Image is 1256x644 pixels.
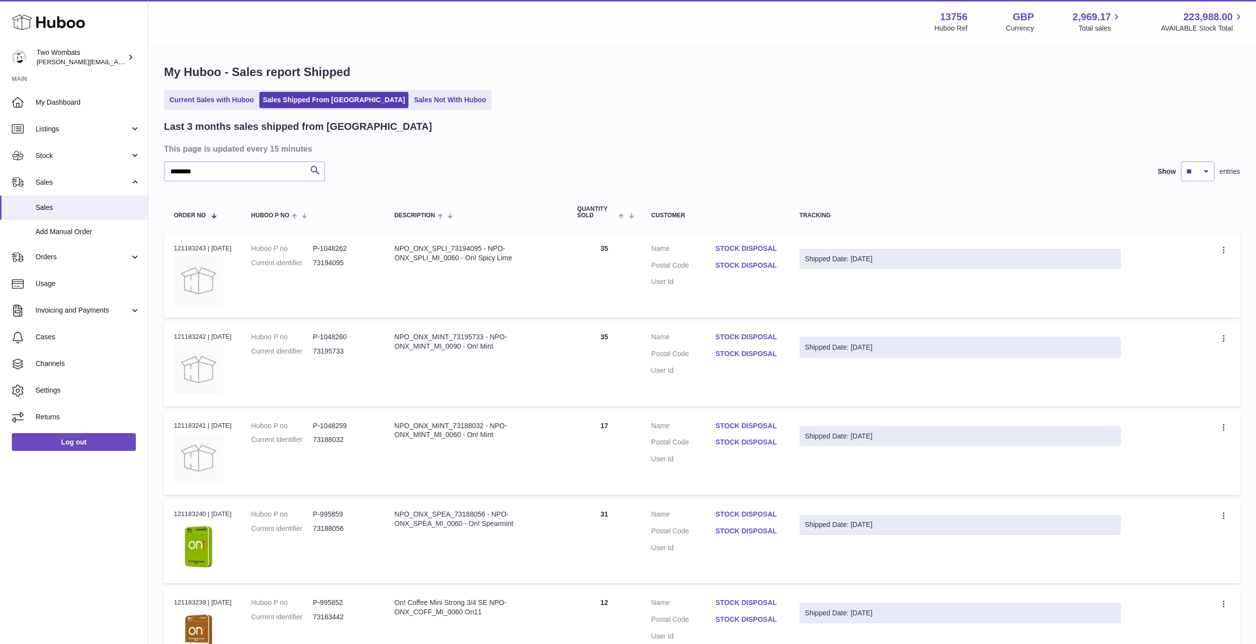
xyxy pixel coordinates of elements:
strong: 13756 [940,10,968,24]
dt: Name [651,598,716,610]
img: no-photo.jpg [174,256,223,305]
span: Description [395,212,435,219]
span: Huboo P no [251,212,289,219]
div: NPO_ONX_MINT_73188032 - NPO-ONX_MINT_MI_0060 - On! Mint [395,421,558,440]
dd: 73194095 [313,258,375,268]
span: Sales [36,178,130,187]
div: Tracking [800,212,1121,219]
div: Shipped Date: [DATE] [805,254,1115,264]
div: 121183240 | [DATE] [174,510,232,519]
a: STOCK DISPOSAL [716,615,780,624]
span: Listings [36,124,130,134]
dt: Postal Code [651,615,716,627]
a: STOCK DISPOSAL [716,598,780,607]
div: 121183239 | [DATE] [174,598,232,607]
dt: Current identifier [251,612,313,622]
span: Order No [174,212,206,219]
dd: P-1048260 [313,332,375,342]
a: 223,988.00 AVAILABLE Stock Total [1161,10,1244,33]
dd: P-995852 [313,598,375,607]
div: Shipped Date: [DATE] [805,343,1115,352]
span: 2,969.17 [1073,10,1111,24]
span: Settings [36,386,140,395]
span: Cases [36,332,140,342]
a: Current Sales with Huboo [166,92,257,108]
a: Sales Shipped From [GEOGRAPHIC_DATA] [259,92,408,108]
span: entries [1219,167,1240,176]
span: Add Manual Order [36,227,140,237]
dt: Huboo P no [251,332,313,342]
dt: User Id [651,543,716,553]
dt: Huboo P no [251,510,313,519]
a: STOCK DISPOSAL [716,526,780,536]
a: STOCK DISPOSAL [716,244,780,253]
div: Two Wombats [37,48,125,67]
td: 17 [567,411,642,495]
span: Orders [36,252,130,262]
a: Sales Not With Huboo [410,92,489,108]
td: 35 [567,322,642,406]
span: Invoicing and Payments [36,306,130,315]
dt: User Id [651,277,716,286]
span: [PERSON_NAME][EMAIL_ADDRESS][PERSON_NAME][DOMAIN_NAME] [37,58,251,66]
a: STOCK DISPOSAL [716,332,780,342]
dt: User Id [651,454,716,464]
td: 35 [567,234,642,318]
dd: 73188056 [313,524,375,533]
dt: Current identifier [251,347,313,356]
div: 121183241 | [DATE] [174,421,232,430]
div: Customer [651,212,780,219]
dt: User Id [651,632,716,641]
dt: Current identifier [251,258,313,268]
dt: Postal Code [651,261,716,273]
dd: 73195733 [313,347,375,356]
strong: GBP [1013,10,1034,24]
dt: Name [651,332,716,344]
div: NPO_ONX_SPEA_73188056 - NPO-ONX_SPEA_MI_0060 - On! Spearmint [395,510,558,528]
div: NPO_ONX_MINT_73195733 - NPO-ONX_MINT_MI_0090 - On! Mint [395,332,558,351]
a: STOCK DISPOSAL [716,510,780,519]
div: 121183242 | [DATE] [174,332,232,341]
dt: Huboo P no [251,598,313,607]
span: Total sales [1078,24,1122,33]
a: 2,969.17 Total sales [1073,10,1123,33]
td: 31 [567,500,642,583]
dt: Current identifier [251,524,313,533]
dt: Postal Code [651,349,716,361]
dt: Name [651,421,716,433]
span: My Dashboard [36,98,140,107]
dd: P-1048259 [313,421,375,431]
dt: Postal Code [651,526,716,538]
dt: Huboo P no [251,421,313,431]
span: Usage [36,279,140,288]
span: Stock [36,151,130,161]
h1: My Huboo - Sales report Shipped [164,64,1240,80]
span: Quantity Sold [577,206,616,219]
div: On! Coffee Mini Strong 3/4 SE NPO-ONX_COFF_MI_0060 On11 [395,598,558,617]
dd: P-1048262 [313,244,375,253]
h2: Last 3 months sales shipped from [GEOGRAPHIC_DATA] [164,120,432,133]
dd: 73163442 [313,612,375,622]
div: 121183243 | [DATE] [174,244,232,253]
img: philip.carroll@twowombats.com [12,50,27,65]
span: Returns [36,412,140,422]
a: STOCK DISPOSAL [716,261,780,270]
div: Shipped Date: [DATE] [805,608,1115,618]
div: Currency [1006,24,1034,33]
dt: User Id [651,366,716,375]
a: STOCK DISPOSAL [716,421,780,431]
div: Huboo Ref [934,24,968,33]
div: Shipped Date: [DATE] [805,520,1115,529]
img: On!_Spearmint_Mini_Strong_6mg_Nicotine_Pouches-73188056.webp [174,522,223,571]
dd: P-995859 [313,510,375,519]
h3: This page is updated every 15 minutes [164,143,1238,154]
dt: Current identifier [251,435,313,444]
dt: Huboo P no [251,244,313,253]
span: 223,988.00 [1183,10,1233,24]
a: STOCK DISPOSAL [716,349,780,359]
a: Log out [12,433,136,451]
span: AVAILABLE Stock Total [1161,24,1244,33]
dt: Name [651,244,716,256]
span: Channels [36,359,140,368]
dt: Name [651,510,716,522]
